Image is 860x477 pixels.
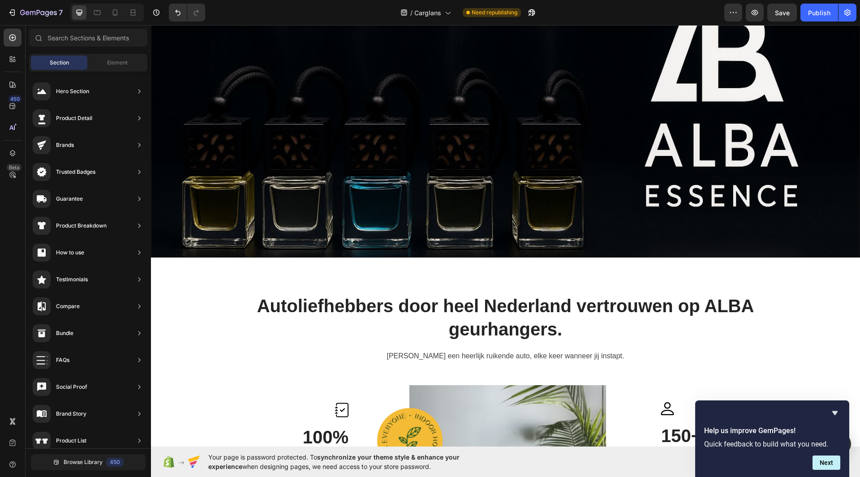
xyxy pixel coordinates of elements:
div: Trusted Badges [56,168,95,176]
span: Need republishing [472,9,517,17]
div: Undo/Redo [169,4,205,21]
div: Brand Story [56,409,86,418]
div: Beta [7,164,21,171]
iframe: Design area [151,25,860,447]
h2: Help us improve GemPages! [704,425,840,436]
p: 150+ [510,399,579,422]
div: Compare [56,302,80,311]
div: How to use [56,248,84,257]
span: Save [775,9,790,17]
div: Brands [56,141,74,150]
div: Hero Section [56,87,89,96]
div: FAQs [56,356,69,365]
span: synchronize your theme style & enhance your experience [208,453,460,470]
div: Product Detail [56,114,92,123]
div: Bundle [56,329,73,338]
div: Testimonials [56,275,88,284]
div: Guarantee [56,194,83,203]
button: Publish [800,4,838,21]
div: Product Breakdown [56,221,107,230]
div: Help us improve GemPages! [704,408,840,470]
p: 7 [59,7,63,18]
input: Search Sections & Elements [29,29,147,47]
button: Browse Library450 [31,454,146,470]
h3: Rich Text Editor. Editing area: main [509,398,580,423]
span: Section [50,59,69,67]
button: Save [767,4,797,21]
div: Publish [808,8,830,17]
span: / [410,8,413,17]
button: Next question [813,456,840,470]
span: Element [107,59,128,67]
h3: Rich Text Editor. Editing area: main [129,400,198,425]
span: Browse Library [64,458,103,466]
div: Social Proof [56,382,87,391]
button: 7 [4,4,67,21]
div: 450 [106,458,124,467]
div: 450 [9,95,21,103]
p: 100% [130,400,198,424]
div: Product List [56,436,86,445]
span: Your page is password protected. To when designing pages, we need access to your store password. [208,452,494,471]
p: Quick feedback to build what you need. [704,440,840,448]
span: Carglans [414,8,441,17]
button: Hide survey [830,408,840,418]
